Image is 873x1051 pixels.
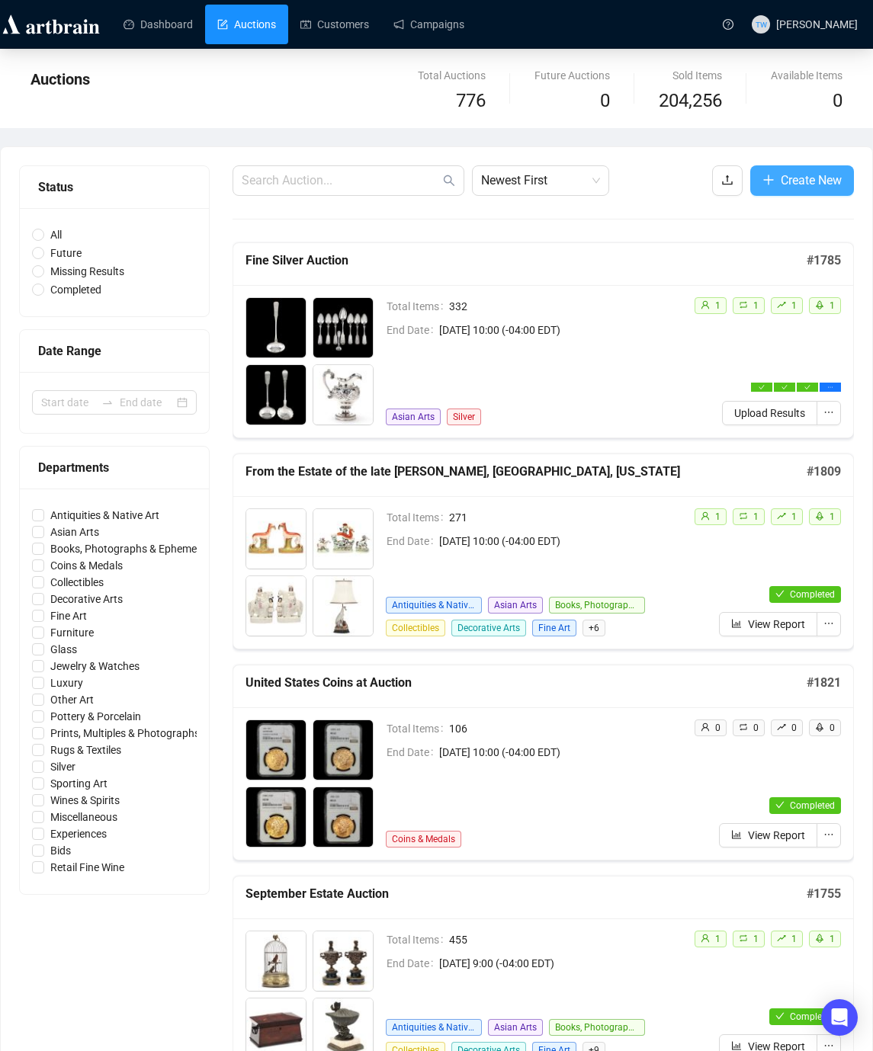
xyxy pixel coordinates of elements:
button: View Report [719,612,817,636]
span: check [775,1011,785,1021]
div: Future Auctions [534,67,610,84]
span: Decorative Arts [451,620,526,636]
a: Customers [300,5,369,44]
span: 1 [830,511,835,522]
span: user [701,511,710,521]
span: bar-chart [731,1040,742,1051]
span: Collectibles [44,574,110,591]
h5: # 1821 [807,674,841,692]
span: question-circle [723,19,733,30]
a: Campaigns [393,5,464,44]
span: ellipsis [827,384,833,390]
span: ellipsis [823,829,834,840]
span: Jewelry & Watches [44,658,146,674]
span: 1 [791,934,797,944]
div: Sold Items [659,67,722,84]
img: 2001_1.jpg [246,509,306,569]
span: user [701,934,710,943]
span: Other Art [44,691,100,708]
h5: # 1785 [807,252,841,270]
span: Fine Art [44,607,93,624]
span: All [44,226,68,243]
span: 0 [830,723,835,733]
a: Dashboard [124,5,193,44]
span: 106 [449,720,692,737]
input: End date [120,394,174,411]
span: upload [721,174,733,186]
span: rise [777,300,786,309]
a: United States Coins at Auction#1821Total Items106End Date[DATE] 10:00 (-04:00 EDT)Coins & Medalsu... [233,665,854,860]
span: Antiquities & Native Art [386,1019,482,1036]
span: Furniture [44,624,100,641]
div: Total Auctions [418,67,486,84]
img: 3004_1.jpg [313,365,373,425]
img: 7002_1.jpg [313,720,373,780]
h5: # 1809 [807,463,841,481]
span: Total Items [387,509,449,526]
span: Total Items [387,298,449,315]
span: Asian Arts [488,1019,543,1036]
button: Upload Results [722,401,817,425]
h5: United States Coins at Auction [246,674,807,692]
span: ellipsis [823,618,834,629]
span: 0 [600,90,610,111]
span: Total Items [387,720,449,737]
span: Books, Photographs & Ephemera [549,1019,645,1036]
span: plus [762,174,775,186]
span: Completed [790,1011,835,1022]
span: TW [756,18,767,30]
a: From the Estate of the late [PERSON_NAME], [GEOGRAPHIC_DATA], [US_STATE]#1809Total Items271End Da... [233,453,854,649]
span: Antiquities & Native Art [386,597,482,614]
span: End Date [387,744,439,761]
span: check [782,384,788,390]
span: check [759,384,765,390]
span: Create New [781,171,842,190]
span: [DATE] 10:00 (-04:00 EDT) [439,533,692,550]
span: Completed [790,589,835,600]
span: Asian Arts [386,409,441,425]
h5: From the Estate of the late [PERSON_NAME], [GEOGRAPHIC_DATA], [US_STATE] [246,463,807,481]
span: View Report [748,827,805,844]
span: rocket [815,300,824,309]
span: Prints, Multiples & Photographs [44,725,206,742]
span: rocket [815,511,824,521]
span: End Date [387,955,439,972]
img: 3002_1.jpg [313,298,373,357]
div: Departments [38,458,191,477]
span: Antiquities & Native Art [44,507,165,524]
img: 7001_1.jpg [246,720,306,780]
h5: September Estate Auction [246,885,807,903]
span: 455 [449,931,692,948]
span: swap-right [101,396,114,409]
span: check [775,800,785,809]
span: 271 [449,509,692,526]
span: 0 [791,723,797,733]
span: + 6 [583,620,605,636]
span: 1 [791,511,797,522]
button: View Report [719,823,817,848]
span: retweet [739,934,748,943]
span: Rugs & Textiles [44,742,127,758]
img: 2002_1.jpg [313,509,373,569]
div: Status [38,178,191,197]
span: retweet [739,511,748,521]
span: 1 [830,934,835,944]
span: Bids [44,842,77,859]
div: Open Intercom Messenger [821,999,858,1036]
img: 7004_1.jpg [313,787,373,847]
span: Coins & Medals [386,831,461,848]
button: Create New [750,165,854,196]
span: Books, Photographs & Ephemera [44,540,213,557]
span: 1 [753,300,759,311]
span: search [443,175,455,187]
span: rocket [815,934,824,943]
span: Fine Art [532,620,576,636]
img: 7003_1.jpg [246,787,306,847]
span: [DATE] 10:00 (-04:00 EDT) [439,322,692,338]
a: Fine Silver Auction#1785Total Items332End Date[DATE] 10:00 (-04:00 EDT)Asian ArtsSilveruser1retwe... [233,242,854,438]
span: Coins & Medals [44,557,129,574]
a: Auctions [217,5,276,44]
span: Sporting Art [44,775,114,792]
span: Miscellaneous [44,809,124,825]
img: 2004_1.jpg [313,576,373,636]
